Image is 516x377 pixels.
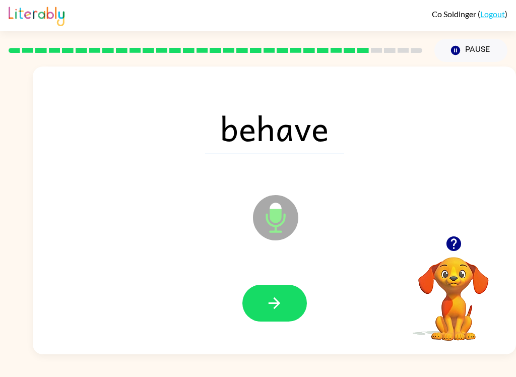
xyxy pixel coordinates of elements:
[434,39,507,62] button: Pause
[480,9,505,19] a: Logout
[403,241,504,342] video: Your browser must support playing .mp4 files to use Literably. Please try using another browser.
[205,102,344,154] span: behave
[432,9,478,19] span: Co Soldinger
[432,9,507,19] div: ( )
[9,4,64,26] img: Literably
